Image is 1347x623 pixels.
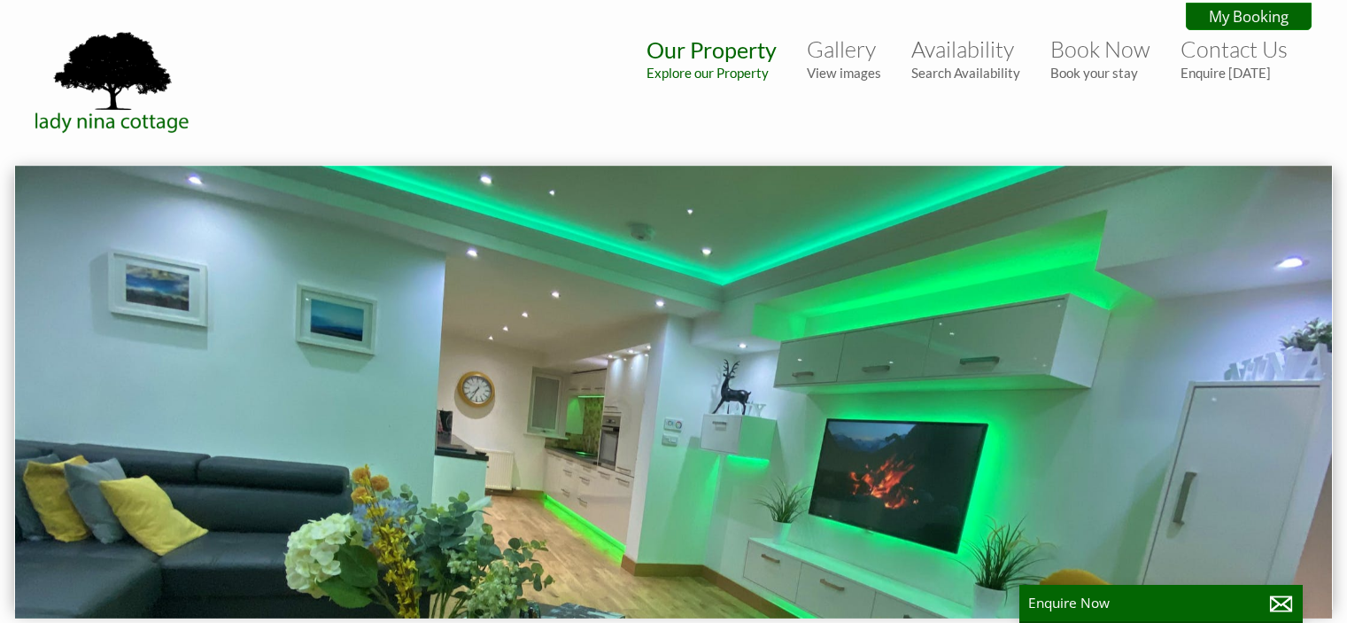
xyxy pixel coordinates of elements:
img: Lady Nina Cottage [25,28,202,135]
small: View images [807,65,881,81]
a: My Booking [1186,3,1312,30]
a: AvailabilitySearch Availability [911,35,1020,81]
a: Book NowBook your stay [1050,35,1150,81]
a: GalleryView images [807,35,881,81]
small: Search Availability [911,65,1020,81]
small: Explore our Property [646,65,777,81]
a: Contact UsEnquire [DATE] [1181,35,1288,81]
a: Our PropertyExplore our Property [646,36,777,81]
small: Book your stay [1050,65,1150,81]
small: Enquire [DATE] [1181,65,1288,81]
p: Enquire Now [1028,594,1294,612]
